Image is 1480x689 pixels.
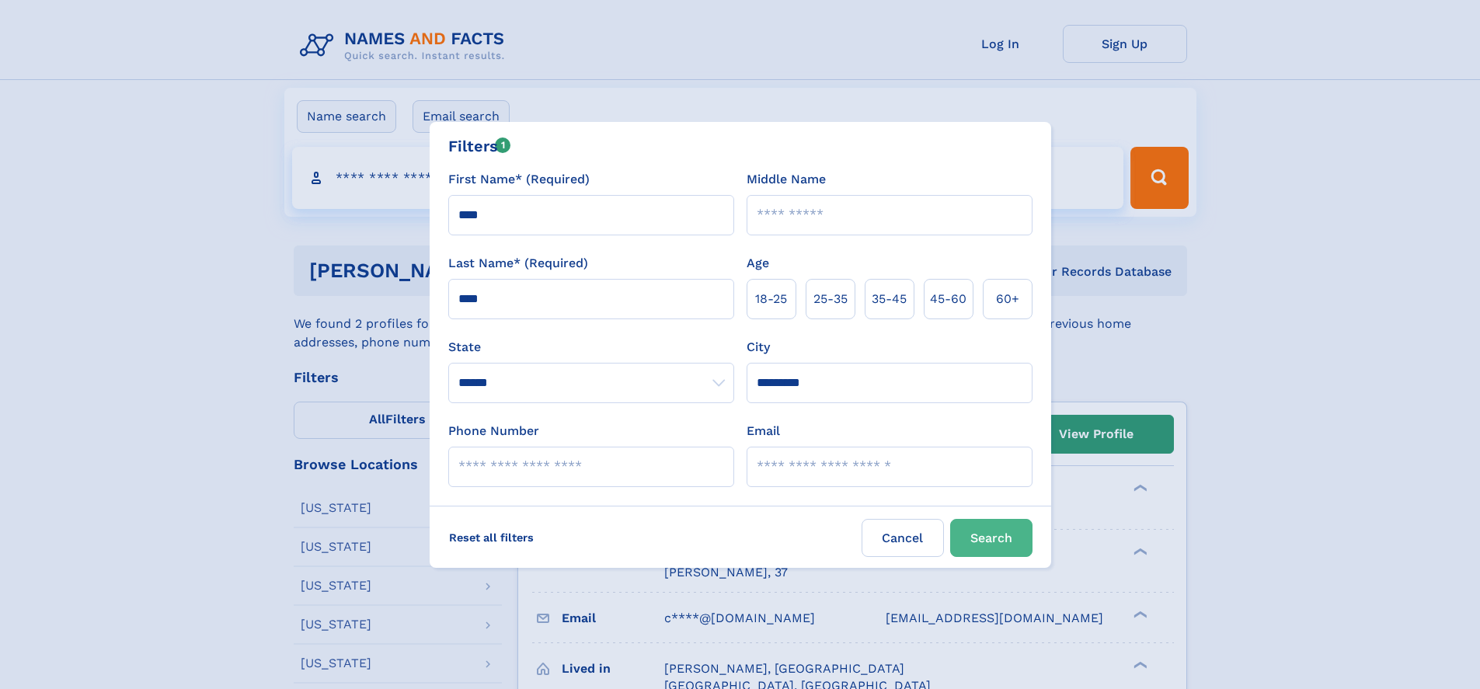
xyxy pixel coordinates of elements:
label: Reset all filters [439,519,544,556]
label: Phone Number [448,422,539,440]
label: Age [747,254,769,273]
button: Search [950,519,1033,557]
span: 45‑60 [930,290,966,308]
span: 35‑45 [872,290,907,308]
label: Cancel [862,519,944,557]
span: 60+ [996,290,1019,308]
label: State [448,338,734,357]
label: Last Name* (Required) [448,254,588,273]
span: 18‑25 [755,290,787,308]
label: City [747,338,770,357]
label: Middle Name [747,170,826,189]
span: 25‑35 [813,290,848,308]
label: Email [747,422,780,440]
div: Filters [448,134,511,158]
label: First Name* (Required) [448,170,590,189]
